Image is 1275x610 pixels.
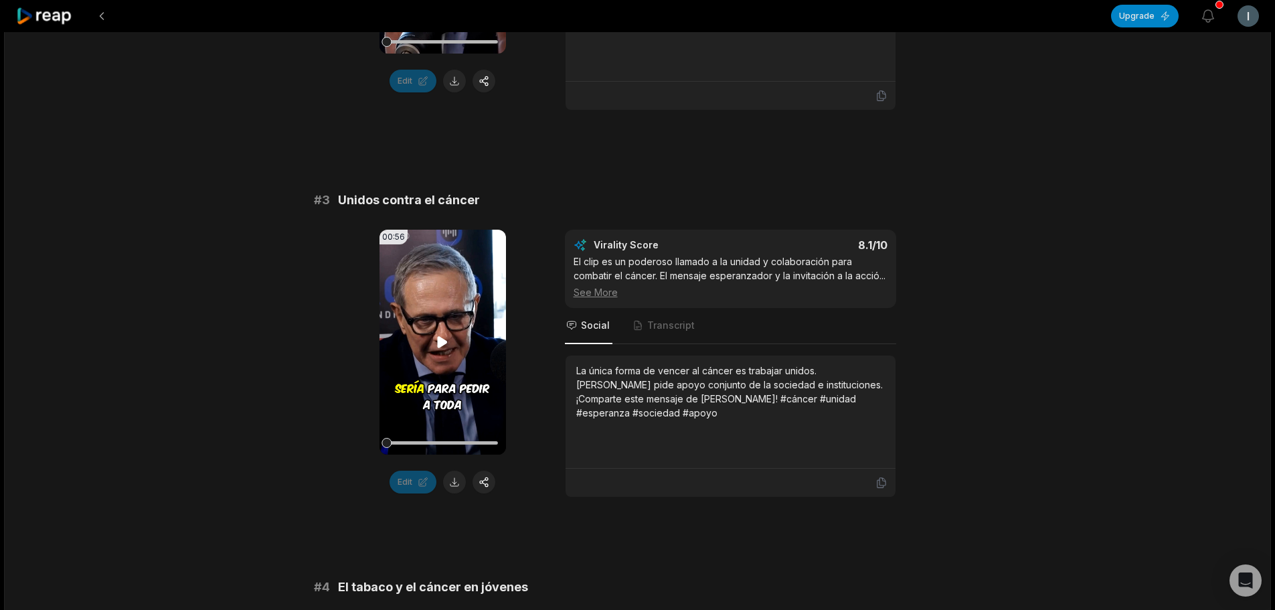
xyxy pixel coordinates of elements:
[574,285,887,299] div: See More
[338,578,528,597] span: El tabaco y el cáncer en jóvenes
[1111,5,1179,27] button: Upgrade
[390,70,436,92] button: Edit
[390,471,436,493] button: Edit
[576,364,885,420] div: La única forma de vencer al cáncer es trabajar unidos. [PERSON_NAME] pide apoyo conjunto de la so...
[338,191,480,210] span: Unidos contra el cáncer
[565,308,896,344] nav: Tabs
[574,254,887,299] div: El clip es un poderoso llamado a la unidad y colaboración para combatir el cáncer. El mensaje esp...
[379,230,506,455] video: Your browser does not support mp4 format.
[581,319,610,332] span: Social
[314,578,330,597] span: # 4
[1229,564,1262,597] div: Open Intercom Messenger
[594,238,738,252] div: Virality Score
[744,238,887,252] div: 8.1 /10
[314,191,330,210] span: # 3
[647,319,695,332] span: Transcript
